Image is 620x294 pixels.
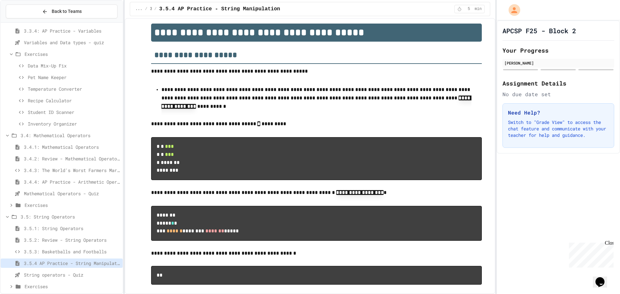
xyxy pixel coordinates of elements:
[24,39,120,46] span: Variables and Data types - quiz
[24,144,120,150] span: 3.4.1: Mathematical Operators
[6,5,118,18] button: Back to Teams
[24,167,120,174] span: 3.4.3: The World's Worst Farmers Market
[24,260,120,267] span: 3.5.4 AP Practice - String Manipulation
[25,202,120,208] span: Exercises
[24,190,120,197] span: Mathematical Operators - Quiz
[28,74,120,81] span: Pet Name Keeper
[508,119,609,138] p: Switch to "Grade View" to access the chat feature and communicate with your teacher for help and ...
[24,248,120,255] span: 3.5.3: Basketballs and Footballs
[135,6,142,12] span: ...
[593,268,614,288] iframe: chat widget
[28,86,120,92] span: Temperature Converter
[24,271,120,278] span: String operators - Quiz
[24,178,120,185] span: 3.4.4: AP Practice - Arithmetic Operators
[504,60,612,66] div: [PERSON_NAME]
[3,3,45,41] div: Chat with us now!Close
[24,225,120,232] span: 3.5.1: String Operators
[502,90,614,98] div: No due date set
[28,120,120,127] span: Inventory Organizer
[502,26,576,35] h1: APCSP F25 - Block 2
[24,237,120,243] span: 3.5.2: Review - String Operators
[475,6,482,12] span: min
[150,6,152,12] span: 3.5: String Operators
[502,46,614,55] h2: Your Progress
[508,109,609,117] h3: Need Help?
[154,6,157,12] span: /
[24,155,120,162] span: 3.4.2: Review - Mathematical Operators
[502,79,614,88] h2: Assignment Details
[159,5,280,13] span: 3.5.4 AP Practice - String Manipulation
[24,27,120,34] span: 3.3.4: AP Practice - Variables
[25,51,120,57] span: Exercises
[28,109,120,116] span: Student ID Scanner
[25,283,120,290] span: Exercises
[464,6,474,12] span: 5
[502,3,522,17] div: My Account
[28,97,120,104] span: Recipe Calculator
[28,62,120,69] span: Data Mix-Up Fix
[21,132,120,139] span: 3.4: Mathematical Operators
[145,6,147,12] span: /
[21,213,120,220] span: 3.5: String Operators
[52,8,82,15] span: Back to Teams
[566,240,614,268] iframe: chat widget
